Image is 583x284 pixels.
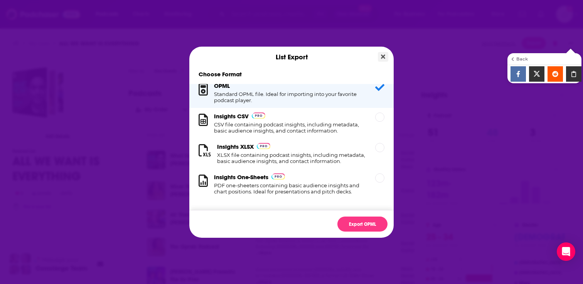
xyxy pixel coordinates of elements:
h3: OPML [214,82,230,89]
a: Share on Reddit [548,66,563,82]
div: Open Intercom Messenger [557,242,575,261]
a: Share on X/Twitter [529,66,544,82]
h1: Choose Format [189,71,394,78]
h1: XLSX file containing podcast insights, including metadata, basic audience insights, and contact i... [217,152,366,164]
h1: Standard OPML file. Ideal for importing into your favorite podcast player. [214,91,366,103]
button: Export OPML [337,217,388,232]
img: Podchaser Pro [257,143,270,149]
h3: Insights XLSX [217,143,254,150]
h3: Insights CSV [214,113,249,120]
a: Share on Facebook [511,66,526,82]
img: Podchaser Pro [271,173,285,180]
h1: CSV file containing podcast insights, including metadata, basic audience insights, and contact in... [214,121,366,134]
a: Copy Link [566,66,581,82]
h3: Insights One-Sheets [214,173,268,181]
img: Podchaser Pro [252,113,265,119]
div: List Export [189,47,394,67]
h1: PDF one-sheeters containing basic audience insights and chart positions. Ideal for presentations ... [214,182,366,195]
div: Back [514,57,528,61]
button: Close [378,52,388,62]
